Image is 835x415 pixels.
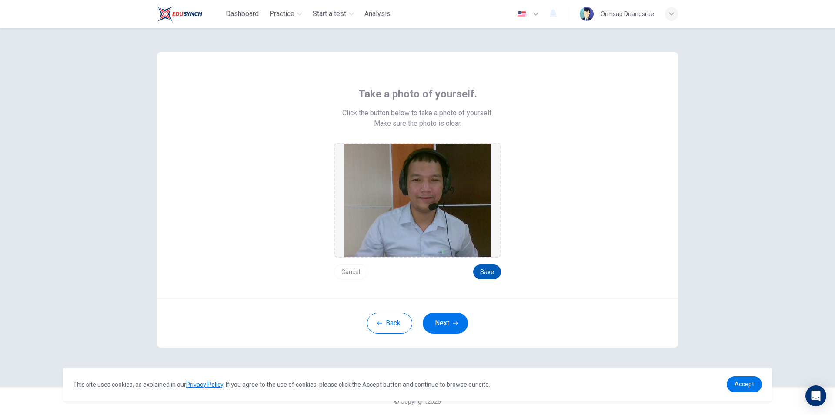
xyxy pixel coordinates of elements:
button: Save [473,264,501,279]
div: Open Intercom Messenger [805,385,826,406]
button: Analysis [361,6,394,22]
span: Click the button below to take a photo of yourself. [342,108,493,118]
button: Back [367,313,412,334]
span: Analysis [364,9,391,19]
span: Accept [735,381,754,388]
img: en [516,11,527,17]
button: Next [423,313,468,334]
a: Privacy Policy [186,381,223,388]
div: cookieconsent [63,368,772,401]
span: © Copyright 2025 [394,398,441,405]
button: Dashboard [222,6,262,22]
img: preview screemshot [344,144,491,257]
button: Cancel [334,264,367,279]
a: dismiss cookie message [727,376,762,392]
span: Dashboard [226,9,259,19]
img: Train Test logo [157,5,202,23]
div: Ormsap Duangsree [601,9,654,19]
span: Take a photo of yourself. [358,87,477,101]
img: Profile picture [580,7,594,21]
span: Start a test [313,9,346,19]
span: This site uses cookies, as explained in our . If you agree to the use of cookies, please click th... [73,381,490,388]
button: Start a test [309,6,357,22]
span: Practice [269,9,294,19]
a: Train Test logo [157,5,222,23]
span: Make sure the photo is clear. [374,118,461,129]
button: Practice [266,6,306,22]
